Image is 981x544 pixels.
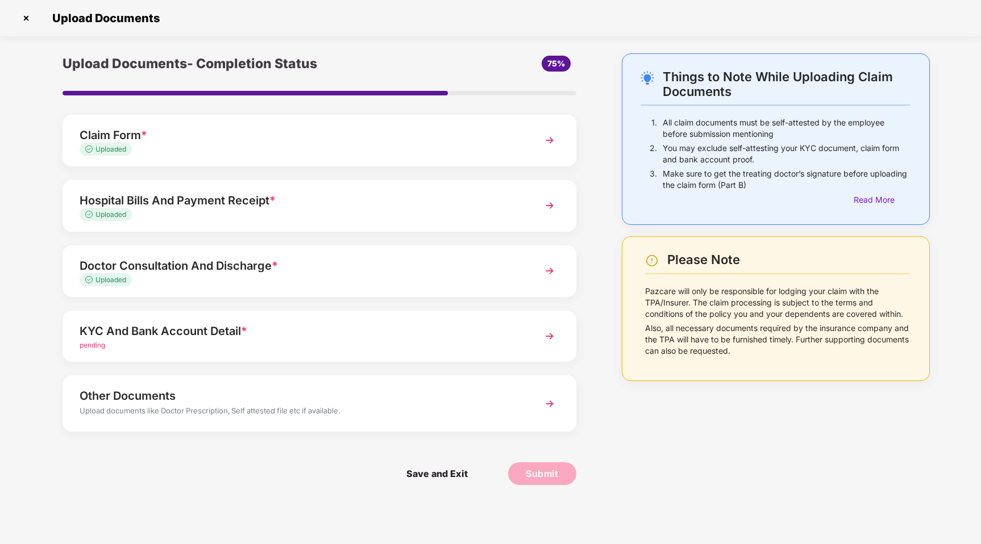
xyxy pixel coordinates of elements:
img: svg+xml;base64,PHN2ZyBpZD0iQ3Jvc3MtMzJ4MzIiIHhtbG5zPSJodHRwOi8vd3d3LnczLm9yZy8yMDAwL3N2ZyIgd2lkdG... [17,9,35,27]
div: Hospital Bills And Payment Receipt [80,191,519,210]
p: Pazcare will only be responsible for lodging your claim with the TPA/Insurer. The claim processin... [645,286,910,320]
span: 75% [547,58,565,68]
img: svg+xml;base64,PHN2ZyBpZD0iTmV4dCIgeG1sbnM9Imh0dHA6Ly93d3cudzMub3JnLzIwMDAvc3ZnIiB3aWR0aD0iMzYiIG... [539,394,560,414]
div: Please Note [667,252,910,267]
p: All claim documents must be self-attested by the employee before submission mentioning [663,117,910,140]
div: Other Documents [80,387,519,405]
p: Also, all necessary documents required by the insurance company and the TPA will have to be furni... [645,323,910,357]
span: Upload Documents [41,11,165,25]
img: svg+xml;base64,PHN2ZyBpZD0iTmV4dCIgeG1sbnM9Imh0dHA6Ly93d3cudzMub3JnLzIwMDAvc3ZnIiB3aWR0aD0iMzYiIG... [539,195,560,216]
span: Save and Exit [395,462,479,485]
div: KYC And Bank Account Detail [80,322,519,340]
img: svg+xml;base64,PHN2ZyB4bWxucz0iaHR0cDovL3d3dy53My5vcmcvMjAwMC9zdmciIHdpZHRoPSIxMy4zMzMiIGhlaWdodD... [85,145,95,153]
img: svg+xml;base64,PHN2ZyB4bWxucz0iaHR0cDovL3d3dy53My5vcmcvMjAwMC9zdmciIHdpZHRoPSIxMy4zMzMiIGhlaWdodD... [85,211,95,218]
img: svg+xml;base64,PHN2ZyBpZD0iTmV4dCIgeG1sbnM9Imh0dHA6Ly93d3cudzMub3JnLzIwMDAvc3ZnIiB3aWR0aD0iMzYiIG... [539,261,560,281]
div: Upload Documents- Completion Status [63,53,405,74]
img: svg+xml;base64,PHN2ZyBpZD0iV2FybmluZ18tXzI0eDI0IiBkYXRhLW5hbWU9Ildhcm5pbmcgLSAyNHgyNCIgeG1sbnM9Im... [645,254,659,267]
p: 2. [650,143,657,165]
p: 1. [651,117,657,140]
div: Read More [854,194,910,206]
span: Uploaded [95,275,126,284]
img: svg+xml;base64,PHN2ZyB4bWxucz0iaHR0cDovL3d3dy53My5vcmcvMjAwMC9zdmciIHdpZHRoPSIyNC4wOTMiIGhlaWdodD... [641,71,654,85]
img: svg+xml;base64,PHN2ZyBpZD0iTmV4dCIgeG1sbnM9Imh0dHA6Ly93d3cudzMub3JnLzIwMDAvc3ZnIiB3aWR0aD0iMzYiIG... [539,326,560,346]
button: Submit [508,462,576,485]
p: You may exclude self-attesting your KYC document, claim form and bank account proof. [663,143,910,165]
span: Uploaded [95,210,126,219]
div: Upload documents like Doctor Prescription, Self attested file etc if available. [80,405,519,420]
p: Make sure to get the treating doctor’s signature before uploading the claim form (Part B) [663,168,910,191]
span: Uploaded [95,145,126,153]
span: pending [80,341,105,349]
div: Doctor Consultation And Discharge [80,257,519,275]
img: svg+xml;base64,PHN2ZyB4bWxucz0iaHR0cDovL3d3dy53My5vcmcvMjAwMC9zdmciIHdpZHRoPSIxMy4zMzMiIGhlaWdodD... [85,276,95,283]
p: 3. [650,168,657,191]
div: Things to Note While Uploading Claim Documents [663,69,910,99]
div: Claim Form [80,126,519,144]
img: svg+xml;base64,PHN2ZyBpZD0iTmV4dCIgeG1sbnM9Imh0dHA6Ly93d3cudzMub3JnLzIwMDAvc3ZnIiB3aWR0aD0iMzYiIG... [539,130,560,150]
